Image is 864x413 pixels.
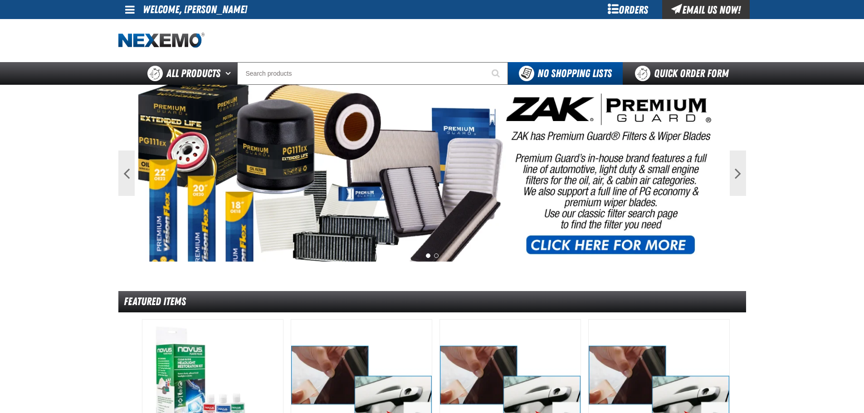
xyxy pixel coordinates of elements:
[222,62,237,85] button: Open All Products pages
[730,151,746,196] button: Next
[118,33,205,49] img: Nexemo logo
[485,62,508,85] button: Start Searching
[166,65,220,82] span: All Products
[537,67,612,80] span: No Shopping Lists
[623,62,746,85] a: Quick Order Form
[118,291,746,312] div: Featured Items
[118,151,135,196] button: Previous
[426,253,430,258] button: 1 of 2
[237,62,508,85] input: Search
[434,253,439,258] button: 2 of 2
[138,85,726,262] img: PG Filters & Wipers
[508,62,623,85] button: You do not have available Shopping Lists. Open to Create a New List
